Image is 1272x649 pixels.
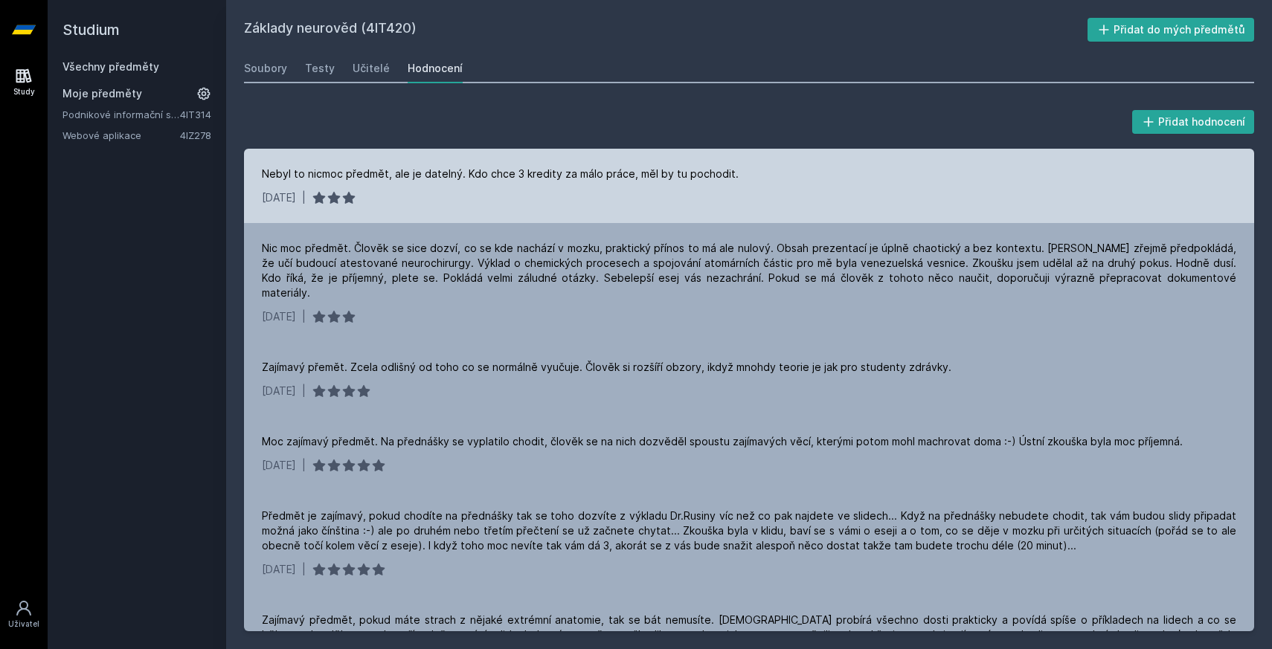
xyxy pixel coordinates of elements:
div: Moc zajímavý předmět. Na přednášky se vyplatilo chodit, člověk se na nich dozvěděl spoustu zajíma... [262,434,1183,449]
div: Zajímavý přemět. Zcela odlišný od toho co se normálně vyučuje. Člověk si rozšíří obzory, ikdyž mn... [262,360,951,375]
div: | [302,384,306,398]
button: Přidat do mých předmětů [1088,18,1255,42]
a: Hodnocení [408,54,463,83]
div: [DATE] [262,309,296,324]
h2: Základy neurověd (4IT420) [244,18,1088,42]
a: Uživatel [3,592,45,637]
div: Testy [305,61,335,76]
a: Webové aplikace [62,128,180,143]
div: Nic moc předmět. Člověk se sice dozví, co se kde nachází v mozku, praktický přínos to má ale nulo... [262,241,1236,300]
div: [DATE] [262,384,296,398]
a: 4IT314 [180,109,211,120]
div: | [302,562,306,577]
div: Učitelé [353,61,390,76]
div: | [302,190,306,205]
div: Předmět je zajímavý, pokud chodíte na přednášky tak se toho dozvíte z výkladu Dr.Rusiny víc než c... [262,508,1236,553]
a: 4IZ278 [180,129,211,141]
div: Soubory [244,61,287,76]
a: Testy [305,54,335,83]
a: Podnikové informační systémy [62,107,180,122]
div: | [302,309,306,324]
div: Hodnocení [408,61,463,76]
div: Study [13,86,35,97]
div: Uživatel [8,619,39,630]
div: [DATE] [262,458,296,473]
a: Study [3,59,45,105]
div: Nebyl to nicmoc předmět, ale je datelný. Kdo chce 3 kredity za málo práce, měl by tu pochodit. [262,167,739,181]
button: Přidat hodnocení [1132,110,1255,134]
a: Učitelé [353,54,390,83]
span: Moje předměty [62,86,142,101]
div: | [302,458,306,473]
a: Všechny předměty [62,60,159,73]
div: [DATE] [262,190,296,205]
a: Soubory [244,54,287,83]
div: [DATE] [262,562,296,577]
